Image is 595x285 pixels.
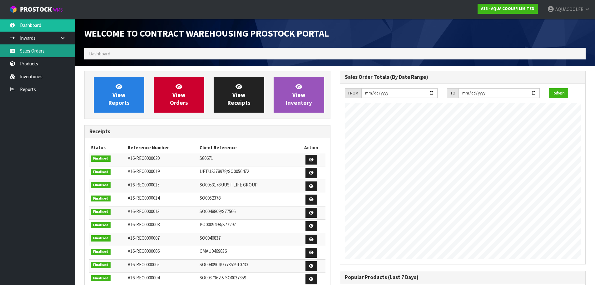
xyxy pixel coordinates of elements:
strong: A16 - AQUA COOLER LIMITED [481,6,534,11]
h3: Receipts [89,129,325,135]
div: FROM [345,88,361,98]
button: Refresh [549,88,568,98]
span: SO0037362 & SO0037359 [200,275,246,281]
span: Finalised [91,275,111,282]
small: WMS [53,7,63,13]
span: A16-REC0000020 [128,155,160,161]
span: View Reports [108,83,130,106]
span: CMAU0469836 [200,248,227,254]
span: Finalised [91,196,111,202]
div: TO [447,88,459,98]
span: PO0009498/S77297 [200,221,236,227]
span: A16-REC0000014 [128,195,160,201]
span: UETU2578978/SO0056472 [200,168,249,174]
span: ProStock [20,5,52,13]
a: ViewInventory [274,77,324,113]
span: A16-REC0000007 [128,235,160,241]
span: SO0048809/S77566 [200,208,236,214]
span: A16-REC0000008 [128,221,160,227]
span: Dashboard [89,51,110,57]
span: SO0053178/JUST LIFE GROUP [200,182,258,188]
th: Client Reference [198,143,297,153]
span: SO0046837 [200,235,221,241]
span: Finalised [91,169,111,175]
span: A16-REC0000013 [128,208,160,214]
span: View Orders [170,83,188,106]
span: A16-REC0000015 [128,182,160,188]
span: Finalised [91,249,111,255]
th: Reference Number [126,143,198,153]
a: ViewReports [94,77,144,113]
span: Finalised [91,235,111,242]
img: cube-alt.png [9,5,17,13]
span: A16-REC0000005 [128,262,160,267]
th: Status [89,143,126,153]
span: View Receipts [227,83,250,106]
th: Action [297,143,325,153]
span: A16-REC0000006 [128,248,160,254]
span: A16-REC0000019 [128,168,160,174]
span: Finalised [91,222,111,228]
span: SO0040904/777352910733 [200,262,248,267]
span: Welcome to Contract Warehousing ProStock Portal [84,27,329,39]
span: SO0052378 [200,195,221,201]
span: Finalised [91,155,111,162]
span: S80671 [200,155,213,161]
span: Finalised [91,209,111,215]
h3: Sales Order Totals (By Date Range) [345,74,581,80]
span: View Inventory [286,83,312,106]
a: ViewReceipts [214,77,264,113]
span: AQUACOOLER [555,6,583,12]
a: ViewOrders [154,77,204,113]
span: A16-REC0000004 [128,275,160,281]
span: Finalised [91,182,111,188]
h3: Popular Products (Last 7 Days) [345,274,581,280]
span: Finalised [91,262,111,268]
